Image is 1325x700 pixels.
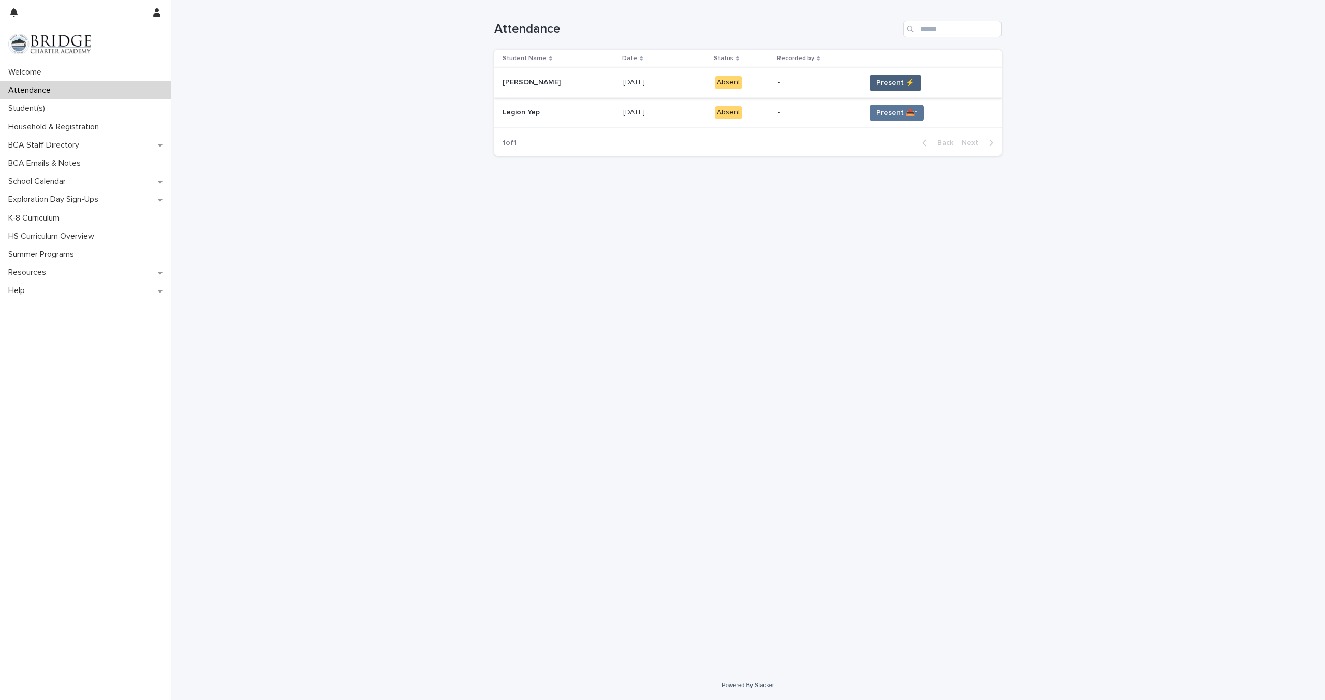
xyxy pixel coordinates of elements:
p: 1 of 1 [494,130,525,156]
button: Present ⚡ [870,75,921,91]
p: - [778,108,857,117]
h1: Attendance [494,22,899,37]
input: Search [903,21,1002,37]
div: Absent [715,106,742,119]
button: Back [914,138,958,148]
p: Welcome [4,67,50,77]
p: Help [4,286,33,296]
div: Absent [715,76,742,89]
button: Next [958,138,1002,148]
p: Attendance [4,85,59,95]
p: BCA Staff Directory [4,140,87,150]
p: [PERSON_NAME] [503,76,563,87]
p: Recorded by [777,53,814,64]
p: Household & Registration [4,122,107,132]
tr: Legion YepLegion Yep [DATE][DATE] Absent-Present 📥* [494,98,1002,128]
p: [DATE] [623,106,647,117]
p: HS Curriculum Overview [4,231,102,241]
p: Student(s) [4,104,53,113]
span: Next [962,139,984,147]
p: Exploration Day Sign-Ups [4,195,107,205]
tr: [PERSON_NAME][PERSON_NAME] [DATE][DATE] Absent-Present ⚡ [494,68,1002,98]
p: Summer Programs [4,250,82,259]
p: Date [622,53,637,64]
p: Student Name [503,53,547,64]
p: Status [714,53,733,64]
img: V1C1m3IdTEidaUdm9Hs0 [8,34,91,54]
button: Present 📥* [870,105,924,121]
p: Resources [4,268,54,278]
a: Powered By Stacker [722,682,774,688]
span: Present ⚡ [876,78,915,88]
span: Present 📥* [876,108,917,118]
p: - [778,78,857,87]
p: Legion Yep [503,106,542,117]
p: [DATE] [623,76,647,87]
p: K-8 Curriculum [4,213,68,223]
p: BCA Emails & Notes [4,158,89,168]
span: Back [931,139,953,147]
p: School Calendar [4,177,74,186]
